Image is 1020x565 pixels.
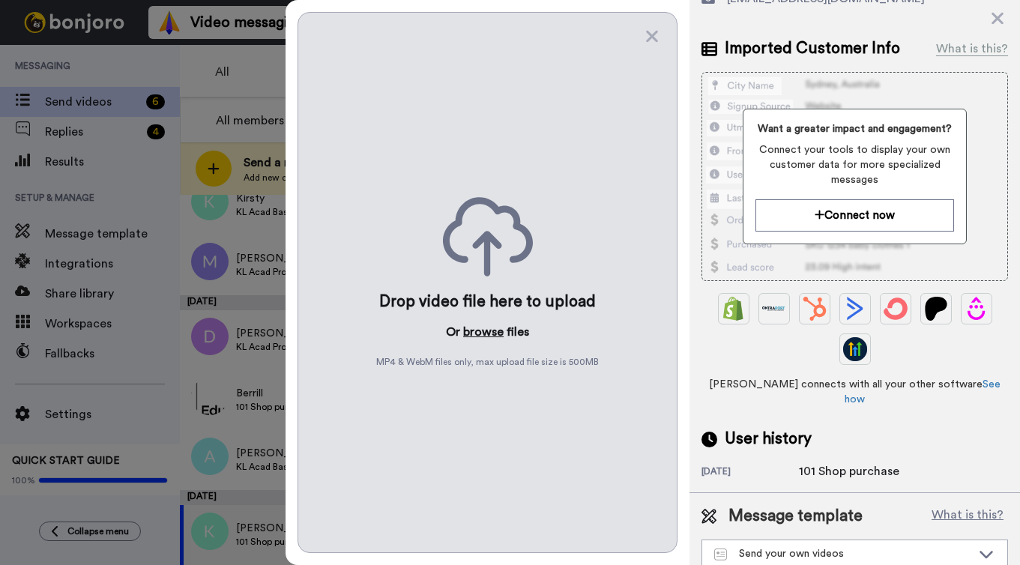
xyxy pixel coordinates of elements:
[446,323,529,341] p: Or files
[755,142,955,187] span: Connect your tools to display your own customer data for more specialized messages
[803,297,827,321] img: Hubspot
[845,379,1001,405] a: See how
[965,297,989,321] img: Drip
[755,199,955,232] button: Connect now
[884,297,908,321] img: ConvertKit
[463,323,504,341] button: browse
[701,377,1008,407] span: [PERSON_NAME] connects with all your other software
[843,337,867,361] img: GoHighLevel
[762,297,786,321] img: Ontraport
[843,297,867,321] img: ActiveCampaign
[714,546,971,561] div: Send your own videos
[927,505,1008,528] button: What is this?
[722,297,746,321] img: Shopify
[924,297,948,321] img: Patreon
[376,356,599,368] span: MP4 & WebM files only, max upload file size is 500 MB
[799,462,899,480] div: 101 Shop purchase
[379,291,596,312] div: Drop video file here to upload
[714,549,727,561] img: Message-temps.svg
[701,465,799,480] div: [DATE]
[755,121,955,136] span: Want a greater impact and engagement?
[728,505,863,528] span: Message template
[725,428,812,450] span: User history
